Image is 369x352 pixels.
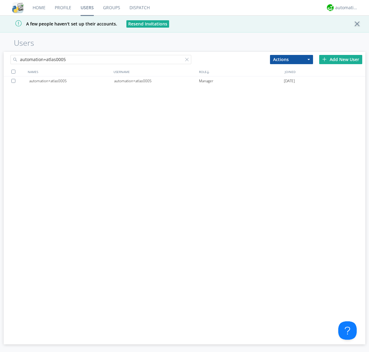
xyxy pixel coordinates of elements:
a: automation+atlas0005automation+atlas0005Manager[DATE] [4,76,365,86]
button: Actions [270,55,313,64]
div: JOINED [283,67,369,76]
div: automation+atlas [335,5,358,11]
button: Resend Invitations [126,20,169,28]
div: automation+atlas0005 [29,76,114,86]
img: cddb5a64eb264b2086981ab96f4c1ba7 [12,2,23,13]
span: [DATE] [284,76,295,86]
input: Search users [10,55,191,64]
iframe: Toggle Customer Support [338,321,357,340]
div: ROLE [197,67,283,76]
div: NAMES [26,67,112,76]
img: plus.svg [322,57,327,61]
div: USERNAME [112,67,198,76]
img: d2d01cd9b4174d08988066c6d424eccd [327,4,334,11]
div: automation+atlas0005 [114,76,199,86]
div: Add New User [319,55,362,64]
div: Manager [199,76,284,86]
span: A few people haven't set up their accounts. [5,21,117,27]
